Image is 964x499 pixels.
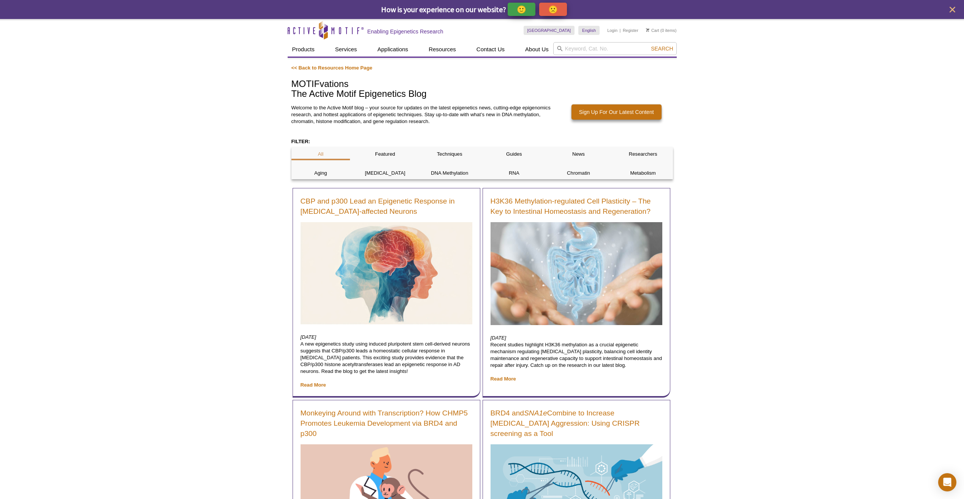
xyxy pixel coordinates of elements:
[420,170,479,177] p: DNA Methylation
[424,42,461,57] a: Resources
[651,46,673,52] span: Search
[948,5,957,14] button: close
[517,5,526,14] p: 🙂
[356,170,415,177] p: [MEDICAL_DATA]
[291,139,310,144] strong: FILTER:
[491,408,662,439] a: BRD4 andSNA1eCombine to Increase [MEDICAL_DATA] Aggression: Using CRISPR screening as a Tool
[571,104,662,120] a: Sign Up For Our Latest Content
[549,151,608,158] p: News
[381,5,506,14] span: How is your experience on our website?
[301,408,472,439] a: Monkeying Around with Transcription? How CHMP5 Promotes Leukemia Development via BRD4 and p300
[553,42,677,55] input: Keyword, Cat. No.
[623,28,638,33] a: Register
[491,222,662,325] img: Woman using digital x-ray of human intestine
[291,170,350,177] p: Aging
[367,28,443,35] h2: Enabling Epigenetics Research
[607,28,617,33] a: Login
[649,45,675,52] button: Search
[491,335,507,341] em: [DATE]
[548,5,558,14] p: 🙁
[301,382,326,388] a: Read More
[491,376,516,382] a: Read More
[484,151,543,158] p: Guides
[420,151,479,158] p: Techniques
[484,170,543,177] p: RNA
[646,26,677,35] li: (0 items)
[614,151,673,158] p: Researchers
[491,335,662,382] p: Recent studies highlight H3K36 methylation as a crucial epigenetic mechanism regulating [MEDICAL_...
[356,151,415,158] p: Featured
[301,334,317,340] em: [DATE]
[646,28,649,32] img: Your Cart
[620,26,621,35] li: |
[291,104,554,125] p: Welcome to the Active Motif blog – your source for updates on the latest epigenetics news, cuttin...
[291,151,350,158] p: All
[614,170,673,177] p: Metabolism
[291,65,372,71] a: << Back to Resources Home Page
[331,42,362,57] a: Services
[549,170,608,177] p: Chromatin
[578,26,600,35] a: English
[301,196,472,216] a: CBP and p300 Lead an Epigenetic Response in [MEDICAL_DATA]-affected Neurons
[291,79,673,100] h1: MOTIFvations The Active Motif Epigenetics Blog
[301,222,472,324] img: Brain
[938,473,956,491] div: Open Intercom Messenger
[524,26,575,35] a: [GEOGRAPHIC_DATA]
[301,334,472,388] p: A new epigenetics study using induced pluripotent stem cell-derived neurons suggests that CBP/p30...
[472,42,509,57] a: Contact Us
[491,196,662,216] a: H3K36 Methylation-regulated Cell Plasticity – The Key to Intestinal Homeostasis and Regeneration?
[521,42,553,57] a: About Us
[646,28,659,33] a: Cart
[288,42,319,57] a: Products
[524,409,547,417] em: SNA1e
[373,42,413,57] a: Applications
